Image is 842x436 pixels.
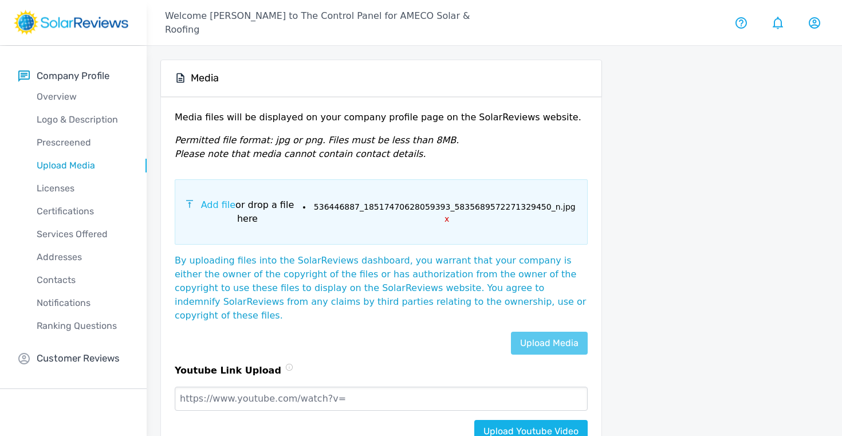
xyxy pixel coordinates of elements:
[37,69,109,83] p: Company Profile
[18,108,147,131] a: Logo & Description
[18,200,147,223] a: Certifications
[18,113,147,127] p: Logo & Description
[18,154,147,177] a: Upload Media
[175,148,426,159] em: Please note that media cannot contain contact details.
[175,135,459,146] em: Permitted file format: jpg or png. Files must be less than 8MB.
[201,199,235,210] span: Add file
[18,296,147,310] p: Notifications
[18,269,147,292] a: Contacts
[18,223,147,246] a: Services Offered
[18,250,147,264] p: Addresses
[37,351,120,366] p: Customer Reviews
[175,387,588,411] input: https://www.youtube.com/watch?v=
[18,85,147,108] a: Overview
[195,198,300,226] p: or drop a file here
[18,205,147,218] p: Certifications
[165,9,494,37] p: Welcome [PERSON_NAME] to The Control Panel for AMECO Solar & Roofing
[18,246,147,269] a: Addresses
[18,90,147,104] p: Overview
[175,364,281,387] p: Youtube Link Upload
[18,136,147,150] p: Prescreened
[18,292,147,315] a: Notifications
[18,131,147,154] a: Prescreened
[191,72,219,85] h5: Media
[18,177,147,200] a: Licenses
[18,182,147,195] p: Licenses
[175,254,588,332] p: By uploading files into the SolarReviews dashboard, you warrant that your company is either the o...
[18,159,147,172] p: Upload Media
[18,273,147,287] p: Contacts
[18,227,147,241] p: Services Offered
[440,213,449,225] button: x
[175,111,588,133] p: Media files will be displayed on your company profile page on the SolarReviews website.
[18,315,147,337] a: Ranking Questions
[312,199,578,225] li: 536446887_18517470628059393_5835689572271329450_n.jpg
[18,319,147,333] p: Ranking Questions
[511,332,588,355] a: Upload Media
